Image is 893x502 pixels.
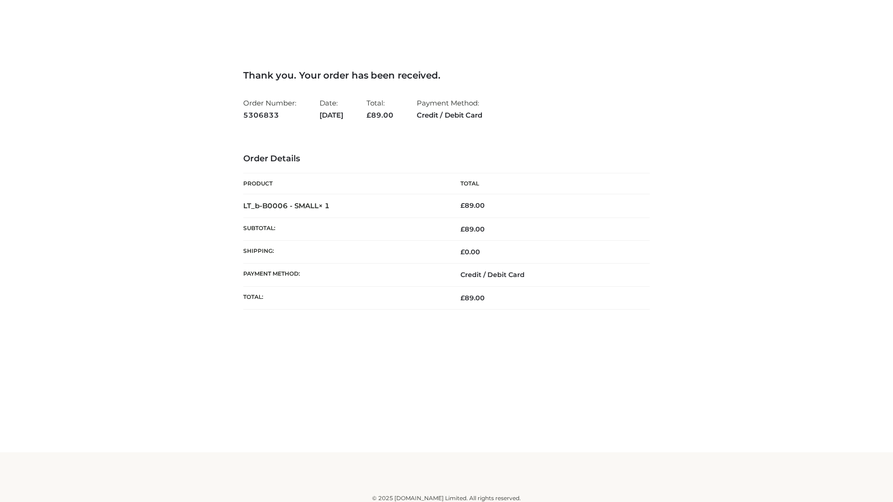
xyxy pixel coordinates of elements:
th: Total: [243,286,446,309]
strong: Credit / Debit Card [417,109,482,121]
strong: LT_b-B0006 - SMALL [243,201,330,210]
span: £ [460,294,465,302]
bdi: 89.00 [460,201,485,210]
li: Date: [320,95,343,123]
h3: Thank you. Your order has been received. [243,70,650,81]
span: £ [367,111,371,119]
strong: [DATE] [320,109,343,121]
span: £ [460,201,465,210]
bdi: 0.00 [460,248,480,256]
h3: Order Details [243,154,650,164]
strong: × 1 [319,201,330,210]
th: Subtotal: [243,218,446,240]
td: Credit / Debit Card [446,264,650,286]
li: Total: [367,95,393,123]
span: 89.00 [460,294,485,302]
span: 89.00 [460,225,485,233]
th: Shipping: [243,241,446,264]
span: £ [460,225,465,233]
th: Product [243,173,446,194]
strong: 5306833 [243,109,296,121]
li: Order Number: [243,95,296,123]
span: 89.00 [367,111,393,119]
th: Payment method: [243,264,446,286]
th: Total [446,173,650,194]
li: Payment Method: [417,95,482,123]
span: £ [460,248,465,256]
